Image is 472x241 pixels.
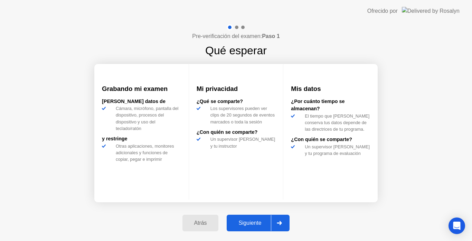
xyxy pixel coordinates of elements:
div: Atrás [185,220,217,226]
div: ¿Con quién se comparte? [291,136,370,143]
h3: Mi privacidad [197,84,276,94]
button: Siguiente [227,215,290,231]
div: Un supervisor [PERSON_NAME] y tu programa de evaluación [302,143,370,157]
img: Delivered by Rosalyn [402,7,460,15]
div: Otras aplicaciones, monitores adicionales y funciones de copiar, pegar e imprimir [113,143,181,163]
div: ¿Por cuánto tiempo se almacenan? [291,98,370,113]
div: Un supervisor [PERSON_NAME] y tu instructor [208,136,276,149]
div: [PERSON_NAME] datos de [102,98,181,105]
h4: Pre-verificación del examen: [192,32,280,40]
h3: Grabando mi examen [102,84,181,94]
div: Open Intercom Messenger [449,217,465,234]
div: ¿Con quién se comparte? [197,129,276,136]
h1: Qué esperar [205,42,267,59]
div: Los supervisores pueden ver clips de 20 segundos de eventos marcados o toda la sesión [208,105,276,125]
div: y restringe [102,135,181,143]
div: Siguiente [229,220,271,226]
div: ¿Qué se comparte? [197,98,276,105]
div: El tiempo que [PERSON_NAME] conserva tus datos depende de las directrices de tu programa. [302,113,370,133]
div: Ofrecido por [367,7,398,15]
h3: Mis datos [291,84,370,94]
div: Cámara, micrófono, pantalla del dispositivo, procesos del dispositivo y uso del teclado/ratón [113,105,181,132]
button: Atrás [182,215,219,231]
b: Paso 1 [262,33,280,39]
